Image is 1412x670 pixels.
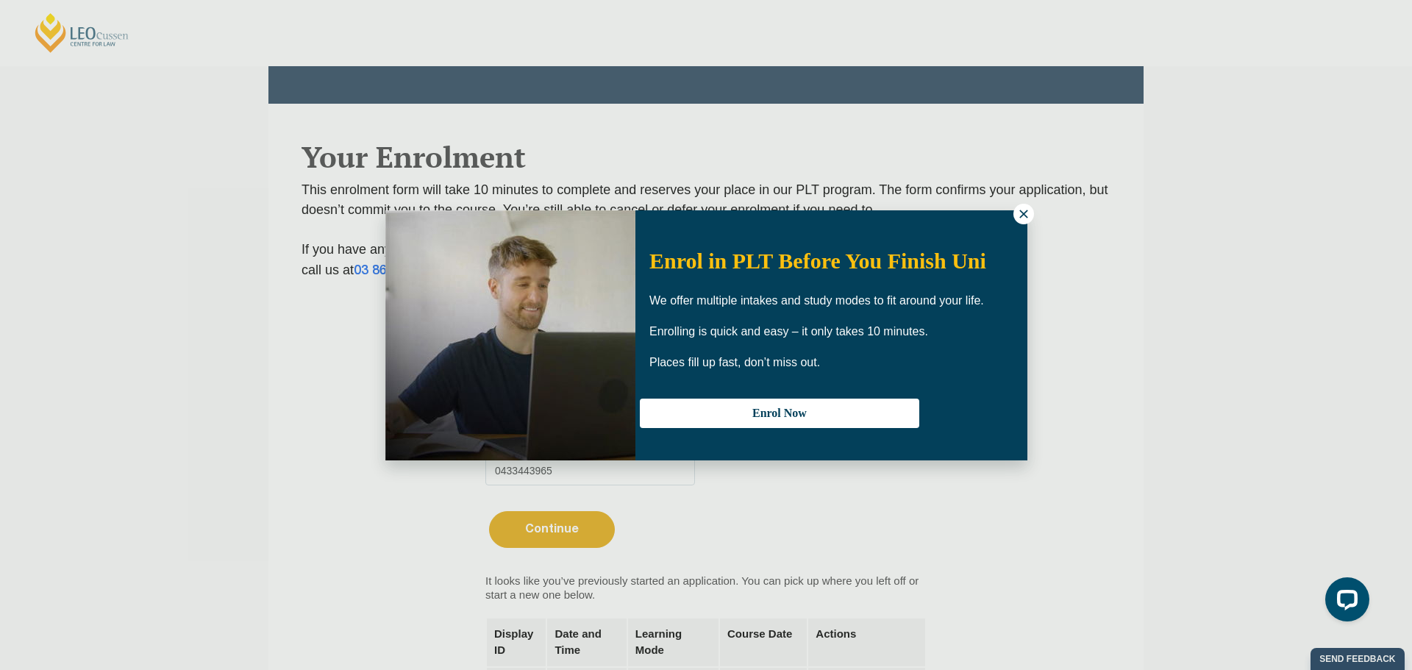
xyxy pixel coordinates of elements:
[649,249,986,273] span: Enrol in PLT Before You Finish Uni
[649,325,928,338] span: Enrolling is quick and easy – it only takes 10 minutes.
[385,210,635,460] img: Woman in yellow blouse holding folders looking to the right and smiling
[649,356,820,368] span: Places fill up fast, don’t miss out.
[1013,204,1034,224] button: Close
[649,294,984,307] span: We offer multiple intakes and study modes to fit around your life.
[1313,571,1375,633] iframe: LiveChat chat widget
[640,399,919,428] button: Enrol Now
